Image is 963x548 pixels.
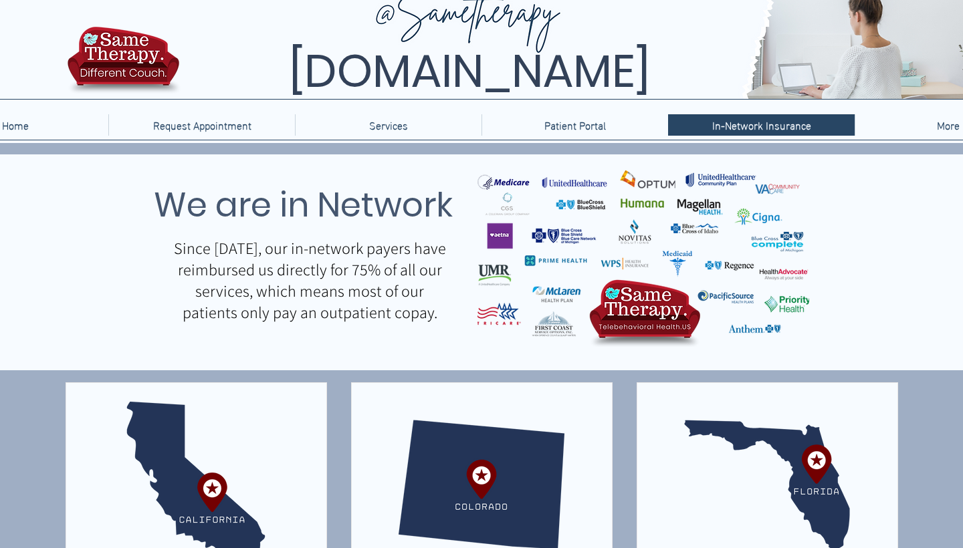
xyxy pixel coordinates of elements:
p: Since [DATE], our in-network payers have reimbursed us directly for 75% of all our services, whic... [171,237,448,323]
span: [DOMAIN_NAME] [289,39,650,103]
div: Services [295,114,481,136]
a: Patient Portal [481,114,668,136]
p: Request Appointment [146,114,258,136]
img: TelebehavioralHealth.US In-Network Insurances [477,158,809,353]
p: In-Network Insurance [706,114,818,136]
a: In-Network Insurance [668,114,855,136]
img: TBH.US [64,25,183,104]
p: Services [362,114,415,136]
a: Request Appointment [108,114,295,136]
span: We are in Network [154,181,453,229]
p: Patient Portal [538,114,613,136]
